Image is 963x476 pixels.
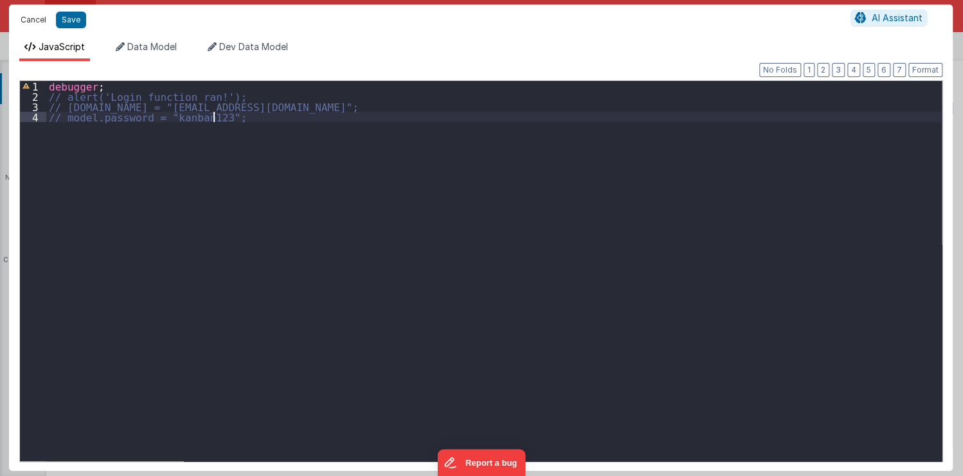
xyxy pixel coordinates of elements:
[817,63,829,77] button: 2
[39,41,85,52] span: JavaScript
[20,112,46,122] div: 4
[863,63,875,77] button: 5
[851,10,927,26] button: AI Assistant
[908,63,942,77] button: Format
[832,63,845,77] button: 3
[20,91,46,101] div: 2
[20,81,46,91] div: 1
[438,449,526,476] iframe: Marker.io feedback button
[872,12,923,23] span: AI Assistant
[893,63,906,77] button: 7
[759,63,801,77] button: No Folds
[56,12,86,28] button: Save
[20,101,46,112] div: 3
[14,11,53,29] button: Cancel
[847,63,860,77] button: 4
[127,41,177,52] span: Data Model
[878,63,890,77] button: 6
[804,63,815,77] button: 1
[219,41,288,52] span: Dev Data Model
